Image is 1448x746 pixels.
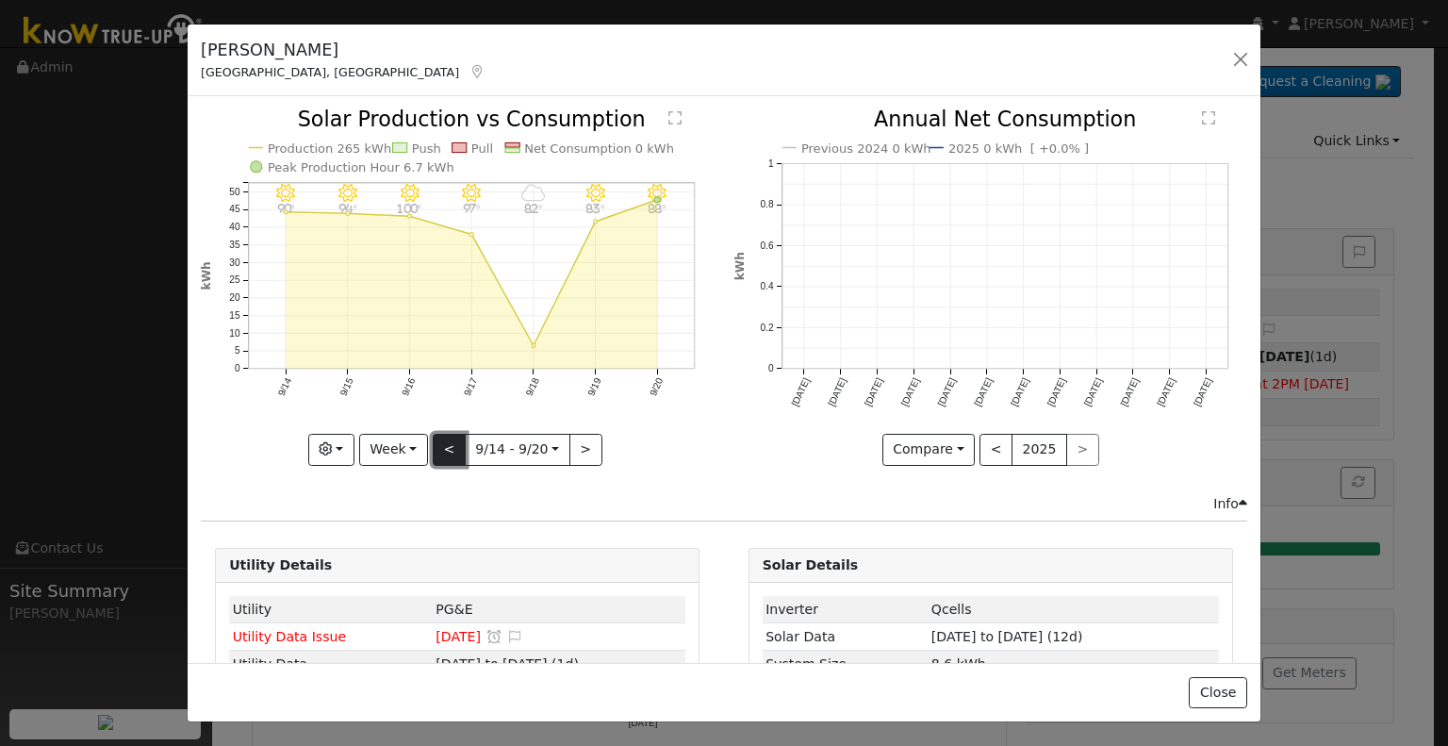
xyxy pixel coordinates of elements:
[648,376,665,398] text: 9/20
[525,141,675,156] text: Net Consumption 0 kWh
[1118,376,1141,408] text: [DATE]
[863,376,885,408] text: [DATE]
[462,376,479,398] text: 9/17
[201,38,485,62] h5: [PERSON_NAME]
[1009,376,1031,408] text: [DATE]
[463,184,482,203] i: 9/17 - Clear
[400,376,417,398] text: 9/16
[763,596,929,623] td: Inverter
[569,434,602,466] button: >
[931,602,972,617] span: ID: 1538, authorized: 09/11/25
[229,223,240,233] text: 40
[801,141,931,156] text: Previous 2024 0 kWh
[826,376,848,408] text: [DATE]
[229,257,240,268] text: 30
[331,203,364,213] p: 94°
[760,323,773,333] text: 0.2
[1155,376,1177,408] text: [DATE]
[594,220,598,224] circle: onclick=""
[235,364,240,374] text: 0
[649,184,667,203] i: 9/20 - Clear
[338,376,355,398] text: 9/15
[760,240,773,251] text: 0.6
[401,184,420,203] i: 9/16 - Clear
[201,65,459,79] span: [GEOGRAPHIC_DATA], [GEOGRAPHIC_DATA]
[284,210,288,214] circle: onclick=""
[532,344,535,348] circle: onclick=""
[1189,677,1246,709] button: Close
[485,629,502,644] a: Snooze this issue
[655,197,661,203] circle: onclick=""
[763,623,929,651] td: Solar Data
[517,203,550,213] p: 82°
[229,310,240,321] text: 15
[641,203,674,213] p: 88°
[733,253,747,281] text: kWh
[229,293,240,304] text: 20
[1192,376,1214,408] text: [DATE]
[931,629,1083,644] span: [DATE] to [DATE] (12d)
[268,141,391,156] text: Production 265 kWh
[1045,376,1068,408] text: [DATE]
[235,346,240,356] text: 5
[931,656,986,671] span: 8.6 kWh
[760,200,773,210] text: 0.8
[586,376,603,398] text: 9/19
[1213,494,1247,514] div: Info
[767,158,773,169] text: 1
[899,376,922,408] text: [DATE]
[436,656,579,671] span: [DATE] to [DATE] (1d)
[229,328,240,339] text: 10
[233,629,346,644] span: Utility Data Issue
[669,111,683,126] text: 
[455,203,488,213] p: 97°
[408,215,412,219] circle: onclick=""
[763,651,929,678] td: System Size
[1202,111,1215,126] text: 
[229,596,433,623] td: Utility
[276,376,293,398] text: 9/14
[276,184,295,203] i: 9/14 - Clear
[229,187,240,197] text: 50
[469,233,473,237] circle: onclick=""
[229,557,332,572] strong: Utility Details
[763,557,858,572] strong: Solar Details
[346,212,350,216] circle: onclick=""
[874,108,1137,132] text: Annual Net Consumption
[269,203,302,213] p: 90°
[521,184,546,203] i: 9/18 - Cloudy
[359,434,428,466] button: Week
[268,160,454,174] text: Peak Production Hour 6.7 kWh
[789,376,812,408] text: [DATE]
[436,602,472,617] span: ID: 17313012, authorized: 09/22/25
[338,184,357,203] i: 9/15 - Clear
[882,434,976,466] button: Compare
[469,64,485,79] a: Map
[979,434,1012,466] button: <
[586,184,605,203] i: 9/19 - MostlyClear
[229,651,433,678] td: Utility Data
[412,141,441,156] text: Push
[972,376,995,408] text: [DATE]
[436,629,481,644] span: [DATE]
[935,376,958,408] text: [DATE]
[524,376,541,398] text: 9/18
[393,203,426,213] p: 100°
[433,434,466,466] button: <
[298,108,646,132] text: Solar Production vs Consumption
[1012,434,1067,466] button: 2025
[760,282,773,292] text: 0.4
[465,434,570,466] button: 9/14 - 9/20
[507,630,524,643] i: Edit Issue
[1082,376,1105,408] text: [DATE]
[579,203,612,213] p: 83°
[229,240,240,250] text: 35
[767,364,773,374] text: 0
[948,141,1089,156] text: 2025 0 kWh [ +0.0% ]
[229,205,240,215] text: 45
[229,275,240,286] text: 25
[200,262,213,290] text: kWh
[471,141,493,156] text: Pull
